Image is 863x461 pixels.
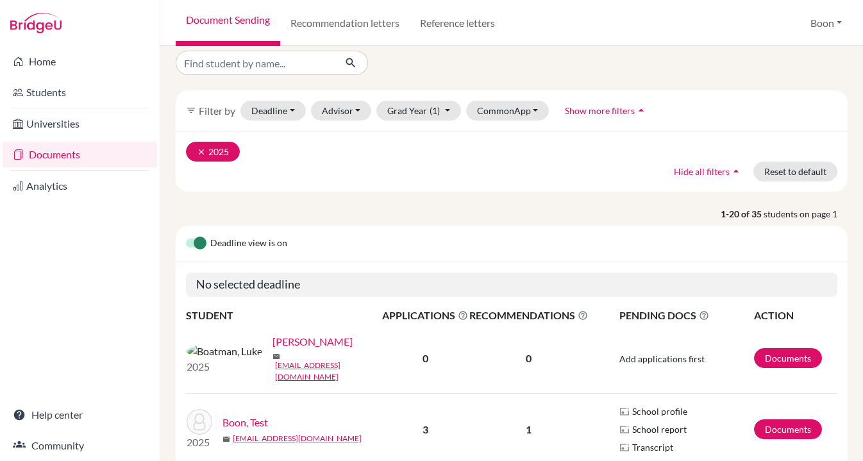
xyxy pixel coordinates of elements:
a: Community [3,433,157,458]
span: Show more filters [565,105,635,116]
span: students on page 1 [764,207,848,221]
a: Documents [3,142,157,167]
span: PENDING DOCS [619,308,752,323]
img: Boon, Test [187,409,212,435]
button: Hide all filtersarrow_drop_up [663,162,753,181]
a: [EMAIL_ADDRESS][DOMAIN_NAME] [275,360,390,383]
img: Parchments logo [619,407,630,417]
a: Analytics [3,173,157,199]
button: Deadline [240,101,306,121]
span: mail [222,435,230,443]
span: School report [632,423,687,436]
i: arrow_drop_up [635,104,648,117]
a: Universities [3,111,157,137]
span: Add applications first [619,353,705,364]
a: Boon, Test [222,415,268,430]
b: 0 [423,352,428,364]
a: Documents [754,419,822,439]
img: Parchments logo [619,424,630,435]
button: clear2025 [186,142,240,162]
i: filter_list [186,105,196,115]
img: Parchments logo [619,442,630,453]
p: 2025 [187,359,262,374]
b: 3 [423,423,428,435]
a: Students [3,80,157,105]
button: Grad Year(1) [376,101,461,121]
i: arrow_drop_up [730,165,742,178]
span: (1) [430,105,440,116]
span: RECOMMENDATIONS [469,308,588,323]
i: clear [197,147,206,156]
a: Home [3,49,157,74]
span: Transcript [632,440,673,454]
strong: 1-20 of 35 [721,207,764,221]
button: Reset to default [753,162,837,181]
span: School profile [632,405,687,418]
img: Boatman, Luke [187,344,262,359]
span: Filter by [199,105,235,117]
button: CommonApp [466,101,549,121]
span: Deadline view is on [210,236,287,251]
span: Hide all filters [674,166,730,177]
img: Bridge-U [10,13,62,33]
a: Documents [754,348,822,368]
a: Help center [3,402,157,428]
span: mail [272,353,280,360]
p: 1 [469,422,588,437]
button: Boon [805,11,848,35]
th: STUDENT [186,307,381,324]
th: ACTION [753,307,837,324]
a: [EMAIL_ADDRESS][DOMAIN_NAME] [233,433,362,444]
span: APPLICATIONS [382,308,468,323]
button: Show more filtersarrow_drop_up [554,101,658,121]
p: 0 [469,351,588,366]
button: Advisor [311,101,372,121]
a: [PERSON_NAME] [272,334,353,349]
p: 2025 [187,435,212,450]
h5: No selected deadline [186,272,837,297]
input: Find student by name... [176,51,335,75]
